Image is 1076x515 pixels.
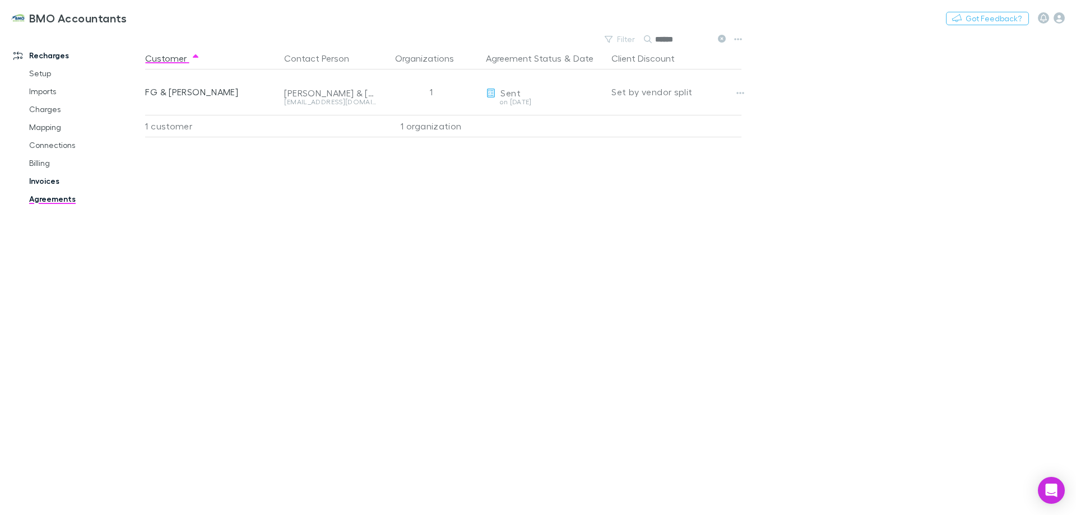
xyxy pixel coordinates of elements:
[486,47,602,69] div: &
[29,11,127,25] h3: BMO Accountants
[2,47,151,64] a: Recharges
[486,47,562,69] button: Agreement Status
[599,33,642,46] button: Filter
[1038,477,1065,504] div: Open Intercom Messenger
[946,12,1029,25] button: Got Feedback?
[284,99,376,105] div: [EMAIL_ADDRESS][DOMAIN_NAME]
[284,47,363,69] button: Contact Person
[573,47,593,69] button: Date
[18,172,151,190] a: Invoices
[381,115,481,137] div: 1 organization
[395,47,467,69] button: Organizations
[18,64,151,82] a: Setup
[381,69,481,114] div: 1
[500,87,520,98] span: Sent
[18,190,151,208] a: Agreements
[18,136,151,154] a: Connections
[611,69,741,114] div: Set by vendor split
[4,4,134,31] a: BMO Accountants
[18,82,151,100] a: Imports
[18,100,151,118] a: Charges
[486,99,602,105] div: on [DATE]
[11,11,25,25] img: BMO Accountants's Logo
[145,115,280,137] div: 1 customer
[18,154,151,172] a: Billing
[284,87,376,99] div: [PERSON_NAME] & [PERSON_NAME]
[611,47,688,69] button: Client Discount
[145,47,200,69] button: Customer
[145,69,275,114] div: FG & [PERSON_NAME]
[18,118,151,136] a: Mapping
